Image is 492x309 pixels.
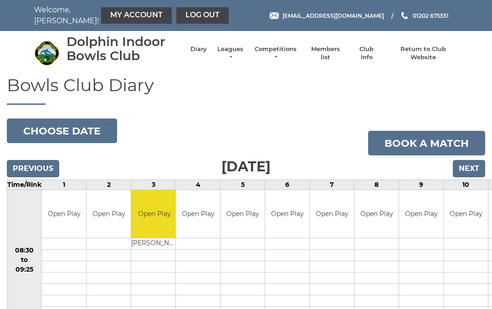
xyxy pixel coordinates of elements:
[7,118,117,143] button: Choose date
[67,35,181,63] div: Dolphin Indoor Bowls Club
[42,180,87,190] td: 1
[368,131,485,155] a: Book a match
[34,5,203,26] nav: Welcome, [PERSON_NAME]!
[190,45,207,53] a: Diary
[220,190,265,238] td: Open Play
[306,45,344,62] a: Members list
[389,45,458,62] a: Return to Club Website
[7,76,485,105] h1: Bowls Club Diary
[354,45,380,62] a: Club Info
[444,180,488,190] td: 10
[87,180,131,190] td: 2
[453,160,485,177] input: Next
[42,190,86,238] td: Open Play
[399,180,444,190] td: 9
[354,190,399,238] td: Open Play
[310,180,354,190] td: 7
[413,12,449,19] span: 01202 675551
[34,41,59,66] img: Dolphin Indoor Bowls Club
[220,180,265,190] td: 5
[270,11,384,20] a: Email [EMAIL_ADDRESS][DOMAIN_NAME]
[282,12,384,19] span: [EMAIL_ADDRESS][DOMAIN_NAME]
[176,180,220,190] td: 4
[101,7,172,24] a: My Account
[265,180,310,190] td: 6
[265,190,309,238] td: Open Play
[444,190,488,238] td: Open Play
[7,160,59,177] input: Previous
[131,190,177,238] td: Open Play
[176,190,220,238] td: Open Play
[176,7,229,24] a: Log out
[401,12,408,19] img: Phone us
[270,12,279,19] img: Email
[87,190,131,238] td: Open Play
[354,180,399,190] td: 8
[310,190,354,238] td: Open Play
[216,45,245,62] a: Leagues
[131,238,177,249] td: [PERSON_NAME]
[254,45,297,62] a: Competitions
[131,180,176,190] td: 3
[7,180,42,190] td: Time/Rink
[400,11,449,20] a: Phone us 01202 675551
[399,190,443,238] td: Open Play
